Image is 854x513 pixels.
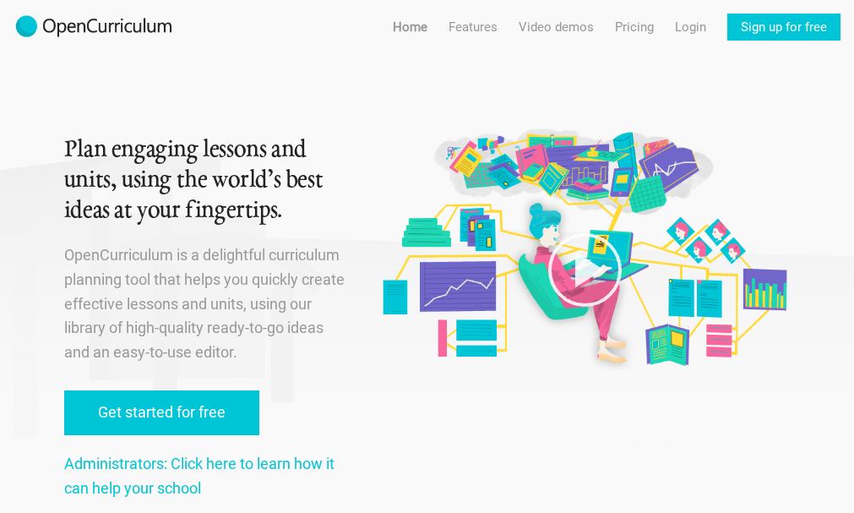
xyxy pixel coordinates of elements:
[615,14,654,41] a: Pricing
[64,455,335,497] a: Administrators: Click here to learn how it can help your school
[449,14,498,41] a: Features
[675,14,706,41] a: Login
[14,14,174,41] img: 2017-logo-m.png
[519,14,594,41] a: Video demos
[64,390,259,435] a: Get started for free
[64,135,350,226] h1: Plan engaging lessons and units, using the world’s best ideas at your fingertips.
[393,14,427,41] a: Home
[64,243,350,365] p: OpenCurriculum is a delightful curriculum planning tool that helps you quickly create effective l...
[727,14,840,41] a: Sign up for free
